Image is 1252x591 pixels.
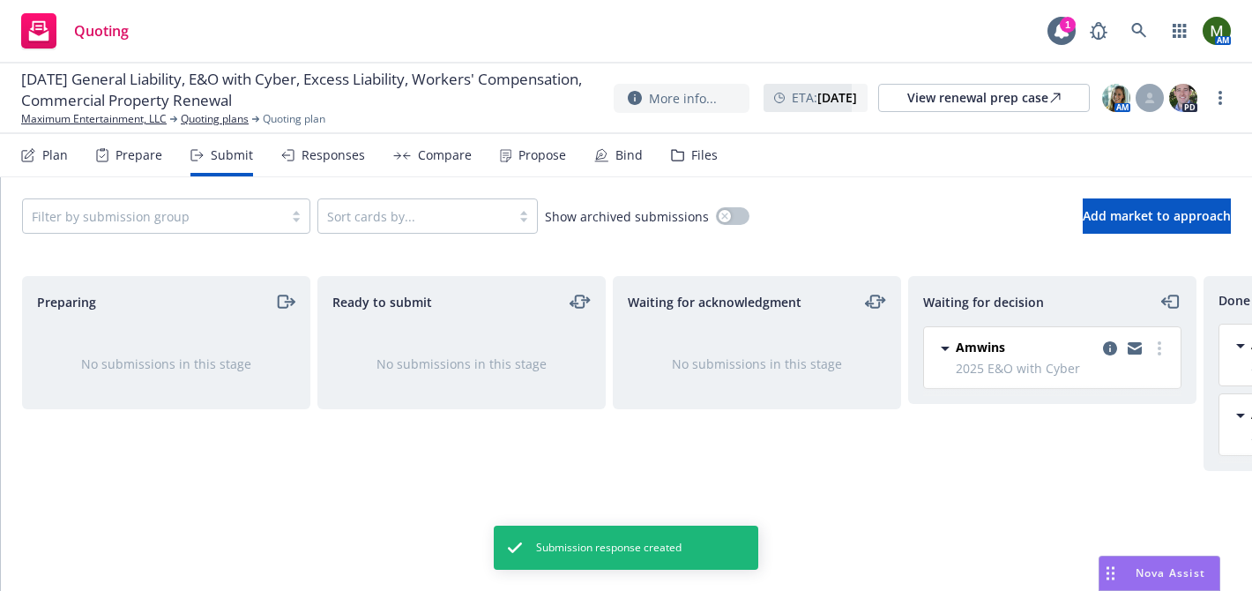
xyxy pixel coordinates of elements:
[1149,338,1170,359] a: more
[74,24,129,38] span: Quoting
[691,148,718,162] div: Files
[1060,17,1076,33] div: 1
[1169,84,1197,112] img: photo
[570,291,591,312] a: moveLeftRight
[302,148,365,162] div: Responses
[518,148,566,162] div: Propose
[956,338,1005,356] span: Amwins
[1210,87,1231,108] a: more
[615,148,643,162] div: Bind
[628,293,801,311] span: Waiting for acknowledgment
[1218,291,1250,310] span: Done
[21,111,167,127] a: Maximum Entertainment, LLC
[956,359,1170,378] span: 2025 E&O with Cyber
[1136,565,1205,580] span: Nova Assist
[21,69,600,111] span: [DATE] General Liability, E&O with Cyber, Excess Liability, Workers' Compensation, Commercial Pro...
[51,355,281,373] div: No submissions in this stage
[1203,17,1231,45] img: photo
[1124,338,1145,359] a: copy logging email
[332,293,432,311] span: Ready to submit
[642,355,872,373] div: No submissions in this stage
[614,84,749,113] button: More info...
[1102,84,1130,112] img: photo
[347,355,577,373] div: No submissions in this stage
[865,291,886,312] a: moveLeftRight
[37,293,96,311] span: Preparing
[1099,556,1220,591] button: Nova Assist
[545,207,709,226] span: Show archived submissions
[1083,207,1231,224] span: Add market to approach
[1099,557,1122,590] div: Drag to move
[211,148,253,162] div: Submit
[817,89,857,106] strong: [DATE]
[418,148,472,162] div: Compare
[42,148,68,162] div: Plan
[1083,198,1231,234] button: Add market to approach
[1160,291,1181,312] a: moveLeft
[878,84,1090,112] a: View renewal prep case
[116,148,162,162] div: Prepare
[1122,13,1157,49] a: Search
[649,89,717,108] span: More info...
[1081,13,1116,49] a: Report a Bug
[536,540,682,556] span: Submission response created
[907,85,1061,111] div: View renewal prep case
[274,291,295,312] a: moveRight
[181,111,249,127] a: Quoting plans
[263,111,325,127] span: Quoting plan
[923,293,1044,311] span: Waiting for decision
[1099,338,1121,359] a: copy logging email
[14,6,136,56] a: Quoting
[1162,13,1197,49] a: Switch app
[792,88,857,107] span: ETA :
